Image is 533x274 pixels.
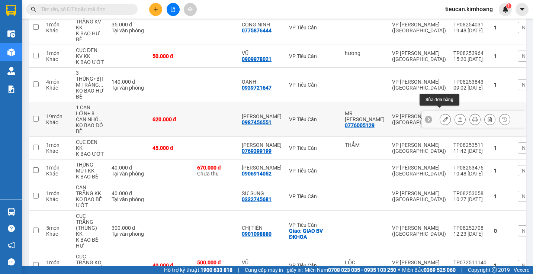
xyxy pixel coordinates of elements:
img: solution-icon [7,86,15,93]
div: 0776005129 [345,122,375,128]
div: 1 [494,193,510,199]
div: OANH [242,79,282,85]
div: Khác [46,119,68,125]
sup: 1 [506,3,511,9]
span: notification [8,242,15,249]
div: 1 món [46,50,68,56]
div: TP08253511 [453,142,487,148]
div: TRẦN KHOAN [242,113,282,119]
div: CÔNG NINH [242,22,282,28]
div: KO BAO HƯ BỂ [76,88,104,100]
div: 50.000 đ [152,53,190,59]
div: KO BAO BỂ ƯỚT [76,196,104,208]
div: 0346567326 [242,265,272,271]
div: 09:02 [DATE] [453,85,487,91]
div: Chưa thu [197,165,234,177]
img: warehouse-icon [7,67,15,75]
div: TP08254031 [453,22,487,28]
div: 0939721647 [242,85,272,91]
div: VP [PERSON_NAME] ([GEOGRAPHIC_DATA]) [392,190,446,202]
div: THÙNG MỦT KK [76,162,104,174]
div: CỤC TRẮNG (THÙNG) KK [76,213,104,237]
div: 0906914052 [242,171,272,177]
div: VŨ [242,260,282,265]
div: K BAO HƯ BỂ [76,30,104,42]
div: 11:42 [DATE] [453,265,487,271]
span: 1 [507,3,510,9]
div: 1 món [46,165,68,171]
div: 0909978021 [242,56,272,62]
div: 15:20 [DATE] [453,56,487,62]
div: CỤC ĐEN KV KK [76,47,104,59]
span: Miền Nam [305,266,396,274]
div: 1 CAN LỚN+ 8 CAN NHỎ +10 BAO M VÀNG KK [76,104,104,122]
div: 0987456551 [242,119,272,125]
div: 670.000 đ [197,165,234,171]
div: 1 [494,82,510,88]
div: VP Tiểu Cần [289,145,337,151]
strong: 0369 525 060 [424,267,456,273]
div: CỤC ĐEN KK [76,139,104,151]
span: tieucan.kimhoang [439,4,499,14]
div: Tại văn phòng [112,28,145,33]
div: TP08253843 [453,79,487,85]
strong: 0708 023 035 - 0935 103 250 [328,267,396,273]
span: question-circle [8,225,15,232]
div: Giao: GIAO BV ĐKHOA [289,228,337,240]
div: VP [PERSON_NAME] ([GEOGRAPHIC_DATA]) [392,142,446,154]
span: ... [99,82,103,88]
span: Miền Bắc [402,266,456,274]
div: TP08253964 [453,50,487,56]
div: Chưa thu [197,260,234,271]
img: logo-vxr [6,5,16,16]
button: caret-down [516,3,529,16]
div: 35.000 đ [112,22,145,28]
div: Tại văn phòng [112,171,145,177]
div: VP [PERSON_NAME] ([GEOGRAPHIC_DATA]) [392,113,446,125]
div: TP08253058 [453,190,487,196]
div: LỘC [345,260,385,265]
div: Sửa đơn hàng [420,94,459,106]
div: CỤC TRẮNG KV KK [76,13,104,30]
div: Khác [46,196,68,202]
div: Sửa đơn hàng [440,114,451,125]
img: warehouse-icon [7,30,15,38]
div: CỤC TRẮNG KO BAO HƯ BỂ [76,254,104,271]
div: HOÀI NAM [242,142,282,148]
div: 1 món [46,190,68,196]
div: K BAO ƯỚT [76,59,104,65]
div: VP [PERSON_NAME] ([GEOGRAPHIC_DATA]) [392,22,446,33]
span: aim [187,7,193,12]
div: Khác [46,85,68,91]
div: 500.000 đ [197,260,234,265]
div: Tại văn phòng [112,196,145,202]
div: 19:48 [DATE] [453,28,487,33]
div: 0769399199 [242,148,272,154]
div: VP Tiểu Cần [289,262,337,268]
span: search [31,7,36,12]
div: 1 món [46,142,68,148]
div: VP [PERSON_NAME] ([GEOGRAPHIC_DATA]) [392,260,446,271]
div: 140.000 đ [112,79,145,85]
img: icon-new-feature [502,6,509,13]
div: 0775876444 [242,28,272,33]
div: 5 món [46,225,68,231]
div: Khác [46,148,68,154]
div: 19 món [46,113,68,119]
div: 4 món [46,79,68,85]
div: K BAO ƯỚT [76,151,104,157]
div: Khác [46,28,68,33]
div: CHỊ TIÊN [242,225,282,231]
div: 1 [494,262,510,268]
div: 12:23 [DATE] [453,231,487,237]
div: SƯ SUNG [242,190,282,196]
span: ... [99,116,103,122]
div: 620.000 đ [152,116,190,122]
div: K BAO BỂ [76,174,104,180]
div: VP Tiểu Cần [289,53,337,59]
div: VP Tiểu Cần [289,222,337,228]
div: VP [PERSON_NAME] ([GEOGRAPHIC_DATA]) [392,79,446,91]
div: 0 [494,228,510,234]
div: hương [345,50,385,56]
div: Khác [46,265,68,271]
